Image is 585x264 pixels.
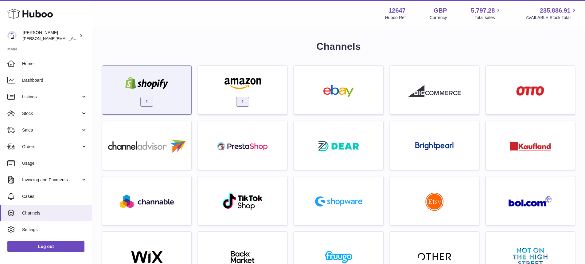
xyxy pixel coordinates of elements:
[22,111,81,116] span: Stock
[216,251,269,263] img: backmarket
[120,195,174,208] img: roseta-channable
[201,69,284,111] a: amazon 1
[313,251,365,263] img: fruugo
[388,6,406,15] strong: 12647
[22,160,87,166] span: Usage
[393,69,476,111] a: roseta-bigcommerce
[201,179,284,222] a: roseta-tiktokshop
[22,144,81,150] span: Orders
[102,40,575,53] h1: Channels
[121,77,173,89] img: shopify
[22,177,81,183] span: Invoicing and Payments
[474,15,502,21] span: Total sales
[216,77,269,89] img: amazon
[22,194,87,199] span: Cases
[526,15,578,21] span: AVAILABLE Stock Total
[317,139,361,153] img: roseta-dear
[22,61,87,67] span: Home
[313,194,365,209] img: roseta-shopware
[489,69,572,111] a: roseta-otto
[434,6,447,15] strong: GBP
[297,179,380,222] a: roseta-shopware
[540,6,571,15] span: 235,886.91
[385,15,406,21] div: Huboo Ref
[425,192,444,211] img: roseta-etsy
[510,142,551,151] img: roseta-kaufland
[393,124,476,167] a: roseta-brightpearl
[489,179,572,222] a: roseta-bol
[471,6,495,15] span: 5,797.28
[22,227,87,233] span: Settings
[23,36,156,41] span: [PERSON_NAME][EMAIL_ADDRESS][PERSON_NAME][DOMAIN_NAME]
[105,124,188,167] a: roseta-channel-advisor
[216,140,269,152] img: roseta-prestashop
[140,97,153,107] span: 1
[489,124,572,167] a: roseta-kaufland
[393,179,476,222] a: roseta-etsy
[108,140,186,153] img: roseta-channel-advisor
[297,124,380,167] a: roseta-dear
[121,251,173,263] img: wix
[430,15,447,21] div: Currency
[105,179,188,222] a: roseta-channable
[7,241,84,252] a: Log out
[471,6,502,21] a: 5,797.28 Total sales
[418,252,451,262] img: other
[22,127,81,133] span: Sales
[105,69,188,111] a: shopify 1
[201,124,284,167] a: roseta-prestashop
[22,210,87,216] span: Channels
[23,30,78,41] div: [PERSON_NAME]
[526,6,578,21] a: 235,886.91 AVAILABLE Stock Total
[22,94,81,100] span: Listings
[408,85,461,97] img: roseta-bigcommerce
[313,85,365,97] img: ebay
[297,69,380,111] a: ebay
[222,193,263,211] img: roseta-tiktokshop
[7,31,17,40] img: peter@pinter.co.uk
[22,77,87,83] span: Dashboard
[236,97,249,107] span: 1
[509,196,552,207] img: roseta-bol
[415,142,454,151] img: roseta-brightpearl
[516,86,544,96] img: roseta-otto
